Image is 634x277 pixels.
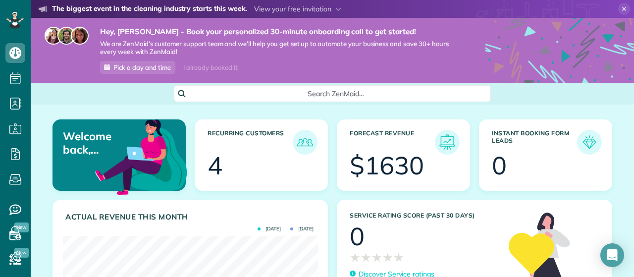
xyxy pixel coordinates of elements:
img: icon_forecast_revenue-8c13a41c7ed35a8dcfafea3cbb826a0462acb37728057bba2d056411b612bbbe.png [437,132,457,152]
div: Open Intercom Messenger [600,243,624,267]
span: ★ [393,249,404,266]
span: [DATE] [290,226,314,231]
div: I already booked it [177,61,243,74]
img: icon_form_leads-04211a6a04a5b2264e4ee56bc0799ec3eb69b7e499cbb523a139df1d13a81ae0.png [580,132,599,152]
img: icon_recurring_customers-cf858462ba22bcd05b5a5880d41d6543d210077de5bb9ebc9590e49fd87d84ed.png [295,132,315,152]
h3: Recurring Customers [208,130,293,155]
span: ★ [382,249,393,266]
h3: Forecast Revenue [350,130,435,155]
h3: Service Rating score (past 30 days) [350,212,499,219]
img: jorge-587dff0eeaa6aab1f244e6dc62b8924c3b6ad411094392a53c71c6c4a576187d.jpg [57,27,75,45]
h3: Actual Revenue this month [65,213,317,222]
a: Pick a day and time [100,61,175,74]
span: ★ [361,249,371,266]
img: dashboard_welcome-42a62b7d889689a78055ac9021e634bf52bae3f8056760290aed330b23ab8690.png [93,108,189,204]
span: [DATE] [258,226,281,231]
div: 4 [208,153,222,178]
span: ★ [371,249,382,266]
strong: The biggest event in the cleaning industry starts this week. [52,4,247,15]
img: michelle-19f622bdf1676172e81f8f8fba1fb50e276960ebfe0243fe18214015130c80e4.jpg [71,27,89,45]
span: We are ZenMaid’s customer support team and we’ll help you get set up to automate your business an... [100,40,456,56]
span: Pick a day and time [113,63,171,71]
div: 0 [492,153,507,178]
div: 0 [350,224,365,249]
p: Welcome back, [PERSON_NAME]! [63,130,142,156]
span: ★ [350,249,361,266]
img: maria-72a9807cf96188c08ef61303f053569d2e2a8a1cde33d635c8a3ac13582a053d.jpg [45,27,62,45]
h3: Instant Booking Form Leads [492,130,577,155]
div: $1630 [350,153,424,178]
strong: Hey, [PERSON_NAME] - Book your personalized 30-minute onboarding call to get started! [100,27,456,37]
